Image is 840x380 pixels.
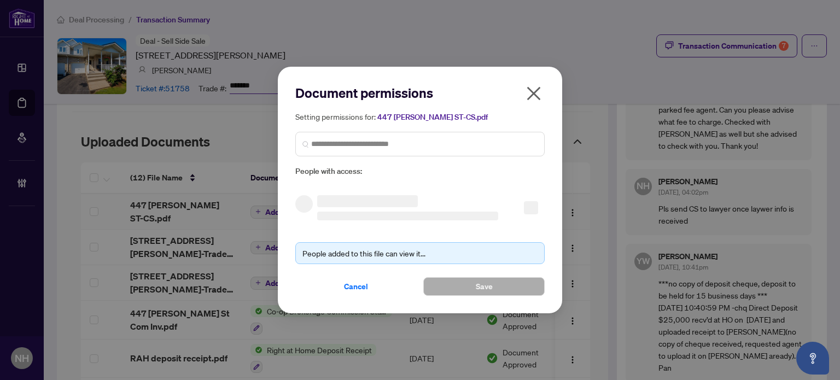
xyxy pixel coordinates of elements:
[295,84,545,102] h2: Document permissions
[377,112,488,122] span: 447 [PERSON_NAME] ST-CS.pdf
[295,165,545,178] span: People with access:
[302,247,538,259] div: People added to this file can view it...
[423,277,545,296] button: Save
[302,141,309,147] img: search_icon
[295,277,417,296] button: Cancel
[796,342,829,375] button: Open asap
[344,278,368,295] span: Cancel
[525,85,542,102] span: close
[295,110,545,123] h5: Setting permissions for:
